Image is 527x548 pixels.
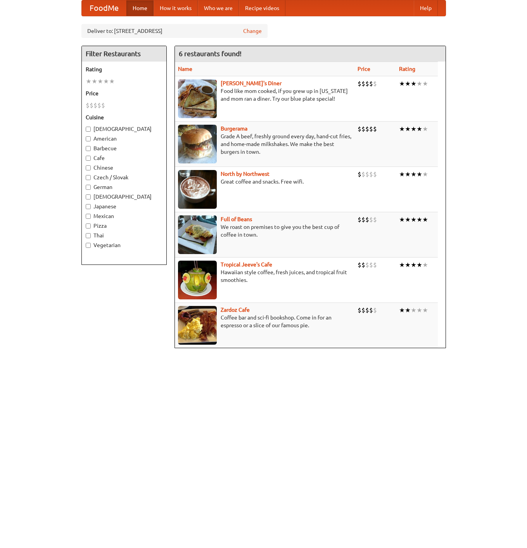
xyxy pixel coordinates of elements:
[86,125,162,133] label: [DEMOGRAPHIC_DATA]
[399,261,405,269] li: ★
[178,178,351,186] p: Great coffee and snacks. Free wifi.
[422,306,428,314] li: ★
[178,314,351,329] p: Coffee bar and sci-fi bookshop. Come in for an espresso or a slice of our famous pie.
[411,79,416,88] li: ★
[361,170,365,179] li: $
[358,66,370,72] a: Price
[86,175,91,180] input: Czech / Slovak
[369,306,373,314] li: $
[361,306,365,314] li: $
[86,183,162,191] label: German
[178,87,351,103] p: Food like mom cooked, if you grew up in [US_STATE] and mom ran a diner. Try our blue plate special!
[82,46,166,62] h4: Filter Restaurants
[399,306,405,314] li: ★
[178,132,351,156] p: Grade A beef, freshly ground every day, hand-cut fries, and home-made milkshakes. We make the bes...
[86,65,162,73] h5: Rating
[358,261,361,269] li: $
[365,125,369,133] li: $
[178,268,351,284] p: Hawaiian style coffee, fresh juices, and tropical fruit smoothies.
[86,212,162,220] label: Mexican
[154,0,198,16] a: How it works
[422,215,428,224] li: ★
[178,261,217,299] img: jeeves.jpg
[369,215,373,224] li: $
[369,170,373,179] li: $
[221,80,282,86] a: [PERSON_NAME]'s Diner
[422,261,428,269] li: ★
[373,215,377,224] li: $
[416,306,422,314] li: ★
[358,125,361,133] li: $
[365,215,369,224] li: $
[90,101,93,110] li: $
[411,215,416,224] li: ★
[373,261,377,269] li: $
[365,306,369,314] li: $
[86,241,162,249] label: Vegetarian
[411,306,416,314] li: ★
[86,223,91,228] input: Pizza
[221,307,250,313] a: Zardoz Cafe
[416,79,422,88] li: ★
[86,135,162,143] label: American
[86,204,91,209] input: Japanese
[178,223,351,239] p: We roast on premises to give you the best cup of coffee in town.
[411,261,416,269] li: ★
[109,77,115,86] li: ★
[416,215,422,224] li: ★
[369,79,373,88] li: $
[373,170,377,179] li: $
[178,170,217,209] img: north.jpg
[86,222,162,230] label: Pizza
[416,125,422,133] li: ★
[92,77,97,86] li: ★
[178,306,217,345] img: zardoz.jpg
[411,170,416,179] li: ★
[86,164,162,172] label: Chinese
[239,0,285,16] a: Recipe videos
[405,125,411,133] li: ★
[416,261,422,269] li: ★
[178,125,217,163] img: burgerama.jpg
[86,185,91,190] input: German
[86,194,91,199] input: [DEMOGRAPHIC_DATA]
[97,77,103,86] li: ★
[221,125,247,132] a: Burgerama
[405,261,411,269] li: ★
[86,127,91,132] input: [DEMOGRAPHIC_DATA]
[82,0,126,16] a: FoodMe
[399,125,405,133] li: ★
[422,79,428,88] li: ★
[179,50,242,57] ng-pluralize: 6 restaurants found!
[86,136,91,141] input: American
[399,170,405,179] li: ★
[422,170,428,179] li: ★
[358,215,361,224] li: $
[86,233,91,238] input: Thai
[361,261,365,269] li: $
[86,146,91,151] input: Barbecue
[221,261,272,268] a: Tropical Jeeve's Cafe
[198,0,239,16] a: Who we are
[86,154,162,162] label: Cafe
[414,0,438,16] a: Help
[86,174,162,181] label: Czech / Slovak
[373,79,377,88] li: $
[97,101,101,110] li: $
[361,79,365,88] li: $
[373,306,377,314] li: $
[399,79,405,88] li: ★
[86,113,162,121] h5: Cuisine
[399,215,405,224] li: ★
[221,171,270,177] a: North by Northwest
[358,170,361,179] li: $
[86,243,91,248] input: Vegetarian
[369,125,373,133] li: $
[86,165,91,170] input: Chinese
[365,170,369,179] li: $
